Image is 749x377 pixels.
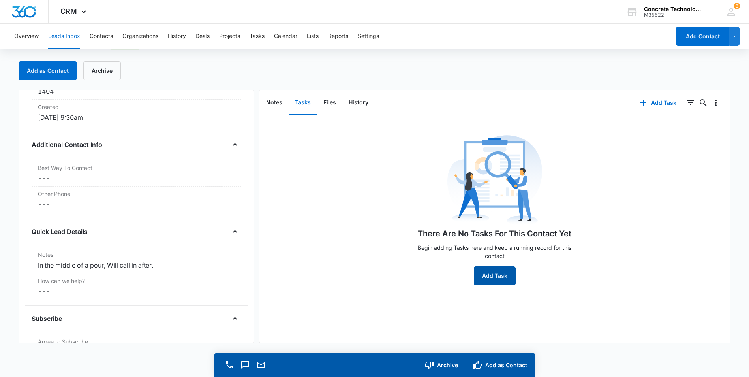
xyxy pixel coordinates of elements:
label: How can we help? [38,277,235,285]
div: Created[DATE] 9:30am [32,100,241,125]
button: Tasks [289,90,317,115]
button: Add Contact [676,27,729,46]
button: Close [229,138,241,151]
dd: --- [38,287,235,296]
img: No Data [447,133,542,228]
button: Tasks [250,24,265,49]
p: Begin adding Tasks here and keep a running record for this contact [412,243,578,260]
label: Best Way To Contact [38,164,235,172]
button: Add Task [632,93,684,112]
div: notifications count [734,3,740,9]
h4: Additional Contact Info [32,140,102,149]
div: account name [644,6,702,12]
button: Deals [195,24,210,49]
button: Add as Contact [19,61,77,80]
dd: [DATE] 9:30am [38,113,235,122]
div: How can we help?--- [32,273,241,299]
h4: Subscribe [32,314,62,323]
div: Other Phone--- [32,187,241,212]
h1: There Are No Tasks For This Contact Yet [418,228,571,239]
div: Best Way To Contact--- [32,160,241,187]
button: History [168,24,186,49]
button: Notes [260,90,289,115]
button: Add Task [474,266,516,285]
button: Overflow Menu [710,96,722,109]
button: Contacts [90,24,113,49]
span: CRM [60,7,77,15]
button: Add as Contact [466,353,535,377]
dt: Created [38,103,235,111]
button: Overview [14,24,39,49]
div: Agree to Subscribe--- [32,334,241,360]
button: Text [240,359,251,370]
button: Email [255,359,267,370]
button: Close [229,312,241,325]
a: Text [240,364,251,371]
button: Files [317,90,342,115]
label: Notes [38,251,235,259]
button: Organizations [122,24,158,49]
button: Archive [418,353,466,377]
button: Call [224,359,235,370]
button: Reports [328,24,348,49]
a: Email [255,364,267,371]
span: 3 [734,3,740,9]
button: History [342,90,375,115]
button: Search... [697,96,710,109]
button: Close [229,225,241,238]
dd: --- [38,173,235,183]
button: Leads Inbox [48,24,80,49]
label: Agree to Subscribe [38,337,235,346]
dd: --- [38,200,235,209]
button: Lists [307,24,319,49]
a: Call [224,364,235,371]
div: NotesIn the middle of a pour, Will call in after. [32,247,241,273]
button: Filters [684,96,697,109]
dd: 1404 [38,87,235,96]
label: Other Phone [38,190,235,198]
button: Settings [358,24,379,49]
button: Calendar [274,24,297,49]
div: account id [644,12,702,18]
button: Projects [219,24,240,49]
div: In the middle of a pour, Will call in after. [38,260,235,270]
button: Archive [83,61,121,80]
h4: Quick Lead Details [32,227,88,236]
